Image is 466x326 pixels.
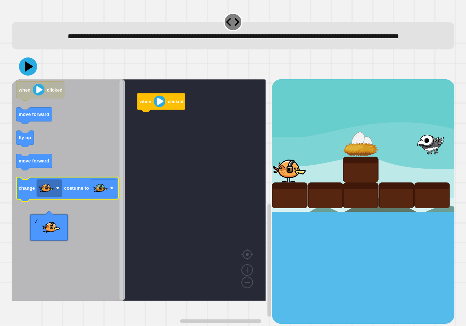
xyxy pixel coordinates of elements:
[139,99,151,104] text: when
[12,79,272,323] div: Blockly Workspace
[168,99,183,104] text: clicked
[18,87,31,93] text: when
[19,135,31,141] text: fly up
[19,158,49,164] text: move forward
[19,186,35,191] text: change
[42,218,60,237] img: OrangeBird
[47,87,63,93] text: clicked
[64,186,89,191] text: costume to
[19,112,49,117] text: move forward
